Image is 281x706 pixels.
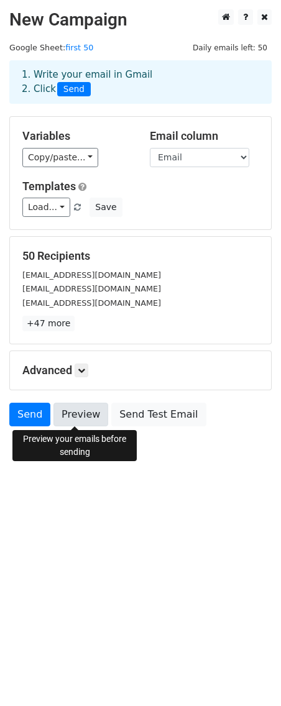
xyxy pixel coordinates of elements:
[150,129,259,143] h5: Email column
[22,180,76,193] a: Templates
[53,403,108,426] a: Preview
[219,646,281,706] iframe: Chat Widget
[22,298,161,308] small: [EMAIL_ADDRESS][DOMAIN_NAME]
[22,270,161,280] small: [EMAIL_ADDRESS][DOMAIN_NAME]
[12,430,137,461] div: Preview your emails before sending
[22,364,259,377] h5: Advanced
[22,129,131,143] h5: Variables
[57,82,91,97] span: Send
[22,249,259,263] h5: 50 Recipients
[65,43,93,52] a: first 50
[12,68,269,96] div: 1. Write your email in Gmail 2. Click
[111,403,206,426] a: Send Test Email
[22,284,161,293] small: [EMAIL_ADDRESS][DOMAIN_NAME]
[9,43,93,52] small: Google Sheet:
[22,198,70,217] a: Load...
[22,148,98,167] a: Copy/paste...
[22,316,75,331] a: +47 more
[188,41,272,55] span: Daily emails left: 50
[188,43,272,52] a: Daily emails left: 50
[90,198,122,217] button: Save
[9,403,50,426] a: Send
[9,9,272,30] h2: New Campaign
